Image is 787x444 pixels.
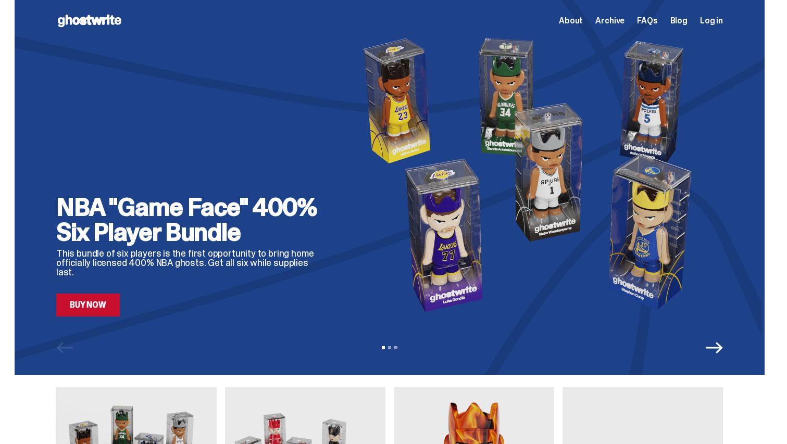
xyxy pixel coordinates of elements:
[559,17,583,25] a: About
[56,249,327,277] p: This bundle of six players is the first opportunity to bring home officially licensed 400% NBA gh...
[706,339,723,356] button: Next
[394,346,397,349] button: View slide 3
[595,17,624,25] a: Archive
[388,346,391,349] button: View slide 2
[382,346,385,349] button: View slide 1
[56,294,120,316] a: Buy Now
[637,17,657,25] a: FAQs
[700,17,723,25] a: Log in
[670,17,688,25] a: Blog
[56,195,327,245] h2: NBA "Game Face" 400% Six Player Bundle
[344,32,723,316] img: NBA "Game Face" 400% Six Player Bundle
